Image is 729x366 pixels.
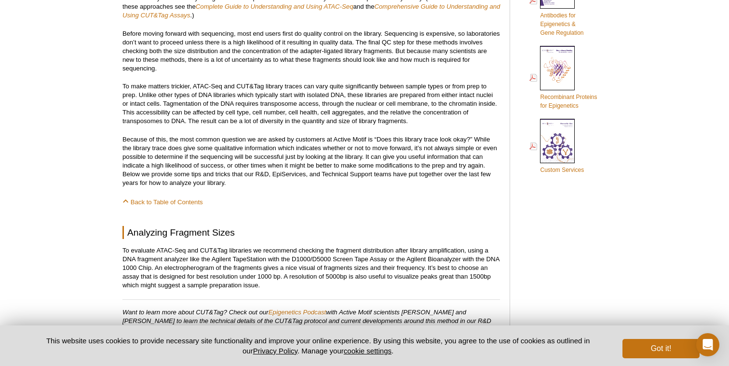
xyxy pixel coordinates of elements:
[122,309,491,333] em: Want to learn more about CUT&Tag? Check out our with Active Motif scientists [PERSON_NAME] and [P...
[696,333,719,356] div: Open Intercom Messenger
[122,135,500,187] p: Because of this, the most common question we are asked by customers at Active Motif is “Does this...
[122,82,500,126] p: To make matters trickier, ATAC-Seq and CUT&Tag library traces can vary quite significantly betwee...
[540,119,575,163] img: Custom_Services_cover
[540,12,583,36] span: Antibodies for Epigenetics & Gene Regulation
[29,336,607,356] p: This website uses cookies to provide necessary site functionality and improve your online experie...
[622,339,700,358] button: Got it!
[540,46,575,90] img: Rec_prots_140604_cover_web_70x200
[122,246,500,290] p: To evaluate ATAC-Seq and CUT&Tag libraries we recommend checking the fragment distribution after ...
[540,167,584,173] span: Custom Services
[269,309,326,316] a: Epigenetics Podcast
[529,118,584,175] a: Custom Services
[122,198,203,206] a: Back to Table of Contents
[122,226,500,239] h2: Analyzing Fragment Sizes
[529,45,597,111] a: Recombinant Proteinsfor Epigenetics
[122,3,500,19] a: Comprehensive Guide to Understanding and Using CUT&Tag Assays
[540,94,597,109] span: Recombinant Proteins for Epigenetics
[253,347,297,355] a: Privacy Policy
[344,347,391,355] button: cookie settings
[122,29,500,73] p: Before moving forward with sequencing, most end users first do quality control on the library. Se...
[196,3,353,10] a: Complete Guide to Understanding and Using ATAC-Seq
